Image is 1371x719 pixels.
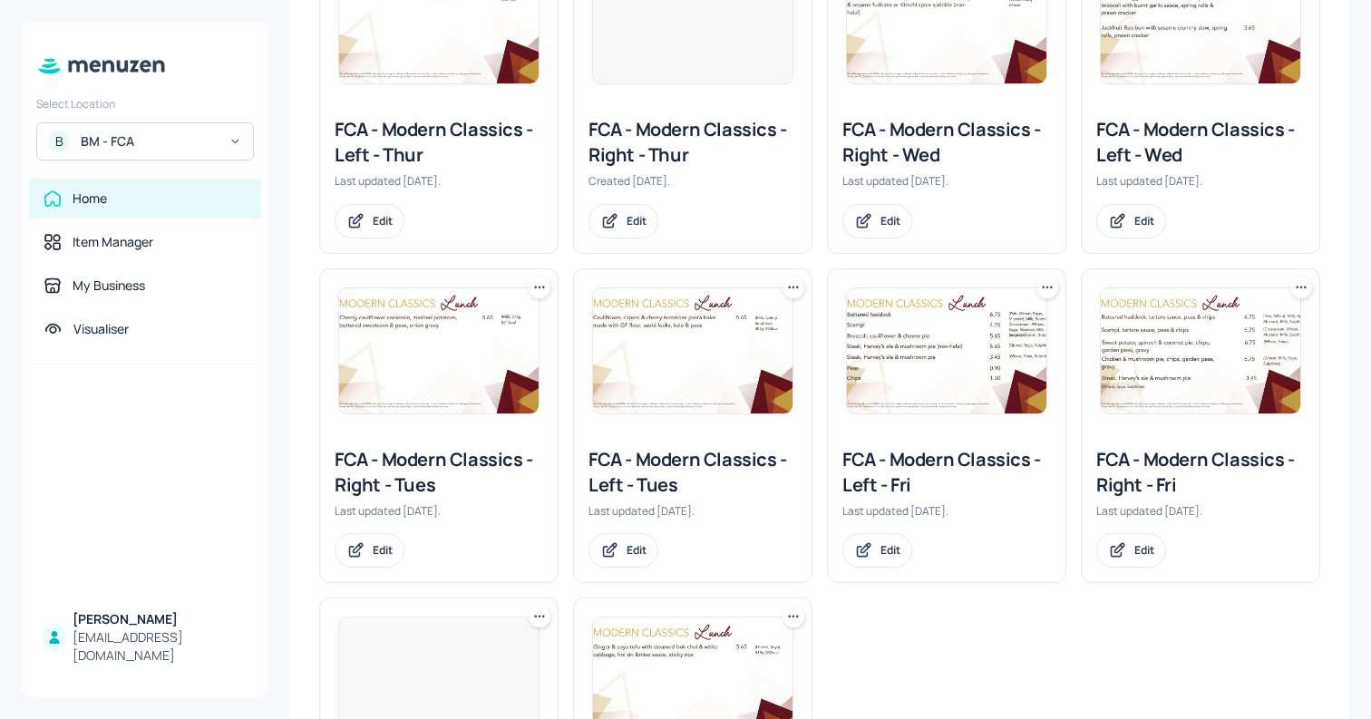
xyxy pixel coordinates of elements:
div: Home [73,189,107,208]
img: 2025-06-10-174954325901460l4d3as6cc.jpeg [593,288,792,413]
div: FCA - Modern Classics - Left - Thur [335,117,543,168]
div: Edit [627,213,647,228]
div: Last updated [DATE]. [335,173,543,189]
img: 2025-03-04-1741084435201z7emhxromjn.jpeg [339,288,539,413]
div: Last updated [DATE]. [1096,173,1305,189]
div: FCA - Modern Classics - Left - Tues [588,447,797,498]
img: 2025-08-15-17552484965732kf26pavas9.jpeg [847,288,1046,413]
img: 2025-08-01-1754044405420nd3uj88gog.jpeg [1101,288,1300,413]
div: Last updated [DATE]. [842,173,1051,189]
div: FCA - Modern Classics - Right - Fri [1096,447,1305,498]
div: Edit [373,542,393,558]
div: Last updated [DATE]. [588,503,797,519]
div: [PERSON_NAME] [73,610,247,628]
div: BM - FCA [81,132,218,151]
div: FCA - Modern Classics - Right - Wed [842,117,1051,168]
div: My Business [73,277,145,295]
div: Edit [373,213,393,228]
div: Last updated [DATE]. [1096,503,1305,519]
div: Visualiser [73,320,129,338]
div: FCA - Modern Classics - Left - Wed [1096,117,1305,168]
div: B [48,131,70,152]
div: Last updated [DATE]. [335,503,543,519]
div: FCA - Modern Classics - Right - Thur [588,117,797,168]
div: FCA - Modern Classics - Right - Tues [335,447,543,498]
div: Item Manager [73,233,153,251]
div: Created [DATE]. [588,173,797,189]
div: Edit [880,542,900,558]
div: Edit [627,542,647,558]
div: Select Location [36,96,254,112]
div: Edit [880,213,900,228]
div: Edit [1134,213,1154,228]
div: [EMAIL_ADDRESS][DOMAIN_NAME] [73,628,247,665]
div: Edit [1134,542,1154,558]
div: FCA - Modern Classics - Left - Fri [842,447,1051,498]
div: Last updated [DATE]. [842,503,1051,519]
